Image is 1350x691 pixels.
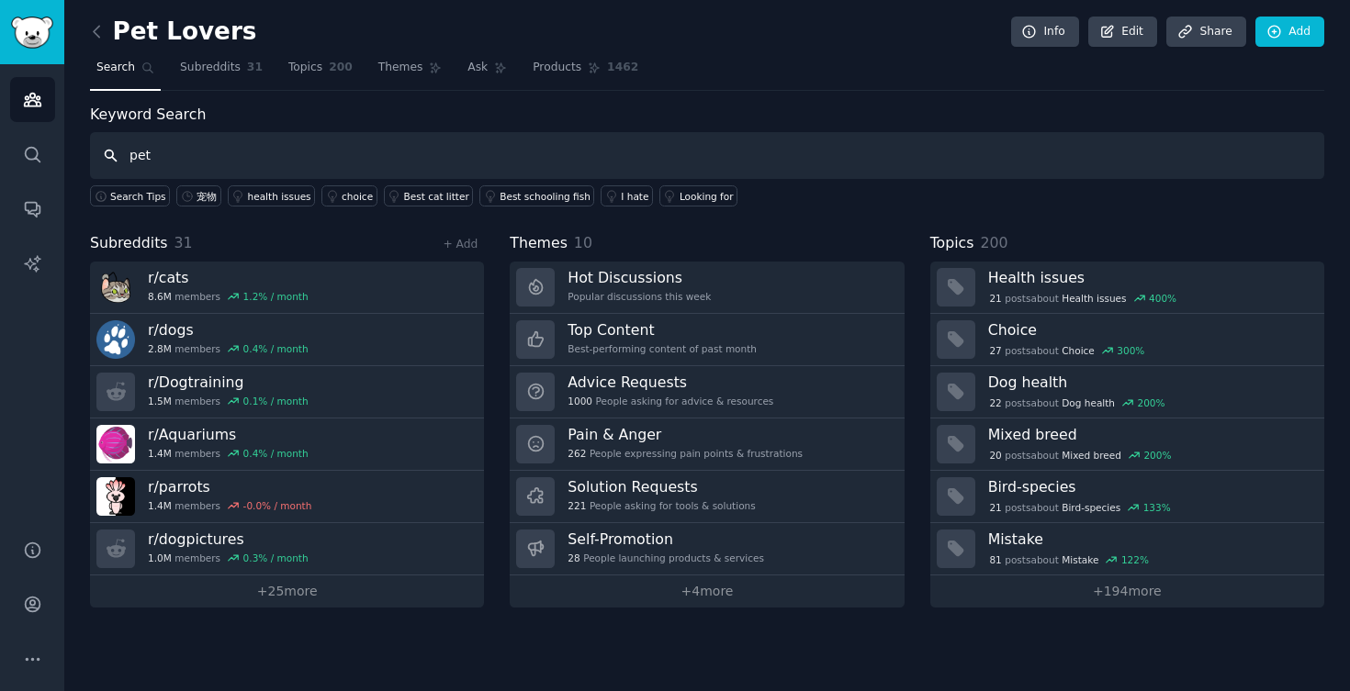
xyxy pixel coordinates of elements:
[1166,17,1245,48] a: Share
[90,418,484,471] a: r/Aquariums1.4Mmembers0.4% / month
[568,425,803,444] h3: Pain & Anger
[247,60,263,76] span: 31
[96,60,135,76] span: Search
[148,529,309,549] h3: r/ dogpictures
[228,185,316,206] a: health issues
[96,477,135,516] img: parrots
[568,373,773,392] h3: Advice Requests
[404,190,469,203] div: Best cat litter
[930,523,1324,575] a: Mistake81postsaboutMistake122%
[90,132,1324,179] input: Keyword search in audience
[443,238,478,251] a: + Add
[243,342,309,355] div: 0.4 % / month
[243,395,309,407] div: 0.1 % / month
[568,447,586,460] span: 262
[568,477,755,496] h3: Solution Requests
[930,262,1324,314] a: Health issues21postsaboutHealth issues400%
[500,190,591,203] div: Best schooling fish
[96,425,135,463] img: Aquariums
[148,373,309,392] h3: r/ Dogtraining
[148,342,172,355] span: 2.8M
[148,320,309,340] h3: r/ dogs
[11,17,53,49] img: GummySearch logo
[989,344,1001,357] span: 27
[90,232,168,255] span: Subreddits
[243,552,309,564] div: 0.3 % / month
[607,60,638,76] span: 1462
[988,268,1311,287] h3: Health issues
[568,529,764,549] h3: Self-Promotion
[988,447,1174,463] div: post s about
[148,395,172,407] span: 1.5M
[176,185,221,206] a: 宠物
[930,366,1324,418] a: Dog health22postsaboutDog health200%
[467,60,488,76] span: Ask
[1138,396,1165,409] div: 200 %
[90,106,206,123] label: Keyword Search
[148,290,309,303] div: members
[988,552,1151,568] div: post s about
[461,53,513,91] a: Ask
[568,499,755,512] div: People asking for tools & solutions
[148,499,172,512] span: 1.4M
[1062,553,1098,566] span: Mistake
[148,447,172,460] span: 1.4M
[1062,292,1126,305] span: Health issues
[510,575,904,607] a: +4more
[148,290,172,303] span: 8.6M
[930,418,1324,471] a: Mixed breed20postsaboutMixed breed200%
[180,60,241,76] span: Subreddits
[282,53,359,91] a: Topics200
[568,320,757,340] h3: Top Content
[174,234,193,251] span: 31
[621,190,648,203] div: I hate
[574,234,592,251] span: 10
[988,499,1173,516] div: post s about
[988,290,1178,306] div: post s about
[510,262,904,314] a: Hot DiscussionsPopular discussions this week
[90,314,484,366] a: r/dogs2.8Mmembers0.4% / month
[148,499,311,512] div: members
[680,190,734,203] div: Looking for
[1062,449,1121,462] span: Mixed breed
[342,190,373,203] div: choice
[90,53,161,91] a: Search
[148,395,309,407] div: members
[568,290,711,303] div: Popular discussions this week
[989,396,1001,409] span: 22
[568,499,586,512] span: 221
[1255,17,1324,48] a: Add
[526,53,645,91] a: Products1462
[930,575,1324,607] a: +194more
[148,477,311,496] h3: r/ parrots
[510,232,568,255] span: Themes
[148,552,309,564] div: members
[1088,17,1157,48] a: Edit
[90,262,484,314] a: r/cats8.6Mmembers1.2% / month
[1011,17,1079,48] a: Info
[510,314,904,366] a: Top ContentBest-performing content of past month
[568,342,757,355] div: Best-performing content of past month
[930,314,1324,366] a: Choice27postsaboutChoice300%
[980,234,1007,251] span: 200
[90,17,256,47] h2: Pet Lovers
[510,523,904,575] a: Self-Promotion28People launching products & services
[1062,396,1115,409] span: Dog health
[533,60,581,76] span: Products
[568,395,592,407] span: 1000
[988,342,1146,359] div: post s about
[510,366,904,418] a: Advice Requests1000People asking for advice & resources
[601,185,653,206] a: I hate
[989,292,1001,305] span: 21
[930,471,1324,523] a: Bird-species21postsaboutBird-species133%
[90,523,484,575] a: r/dogpictures1.0Mmembers0.3% / month
[1062,501,1120,514] span: Bird-species
[1149,292,1176,305] div: 400 %
[148,552,172,564] span: 1.0M
[321,185,377,206] a: choice
[148,268,309,287] h3: r/ cats
[372,53,449,91] a: Themes
[1121,553,1149,566] div: 122 %
[989,553,1001,566] span: 81
[329,60,353,76] span: 200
